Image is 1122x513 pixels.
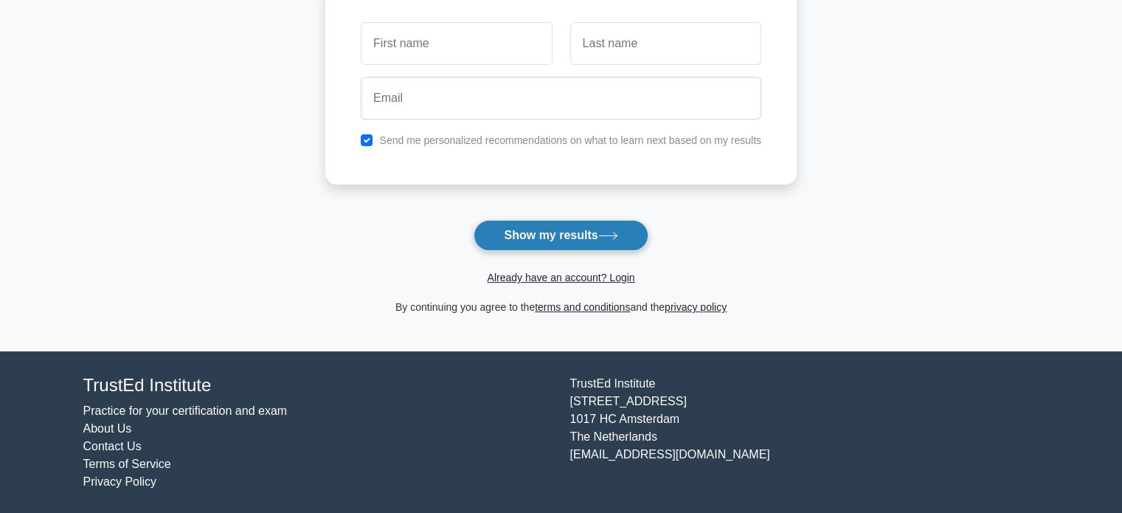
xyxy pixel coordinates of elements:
input: Last name [570,22,761,65]
a: About Us [83,422,132,435]
a: Privacy Policy [83,475,157,488]
a: Already have an account? Login [487,272,634,283]
div: By continuing you agree to the and the [316,298,806,316]
a: terms and conditions [535,301,630,313]
h4: TrustEd Institute [83,375,553,396]
a: Practice for your certification and exam [83,404,288,417]
div: TrustEd Institute [STREET_ADDRESS] 1017 HC Amsterdam The Netherlands [EMAIL_ADDRESS][DOMAIN_NAME] [561,375,1048,491]
a: Contact Us [83,440,142,452]
input: First name [361,22,552,65]
input: Email [361,77,761,120]
label: Send me personalized recommendations on what to learn next based on my results [379,134,761,146]
button: Show my results [474,220,648,251]
a: privacy policy [665,301,727,313]
a: Terms of Service [83,458,171,470]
